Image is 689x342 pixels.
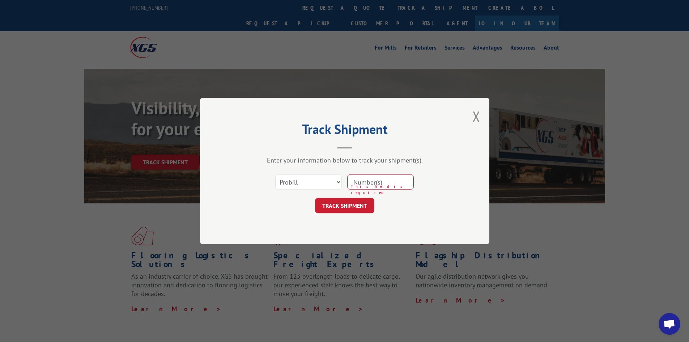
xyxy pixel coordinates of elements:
[347,174,414,190] input: Number(s)
[236,124,453,138] h2: Track Shipment
[351,183,414,195] span: This field is required
[659,313,680,335] a: Open chat
[472,107,480,126] button: Close modal
[236,156,453,164] div: Enter your information below to track your shipment(s).
[315,198,374,213] button: TRACK SHIPMENT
